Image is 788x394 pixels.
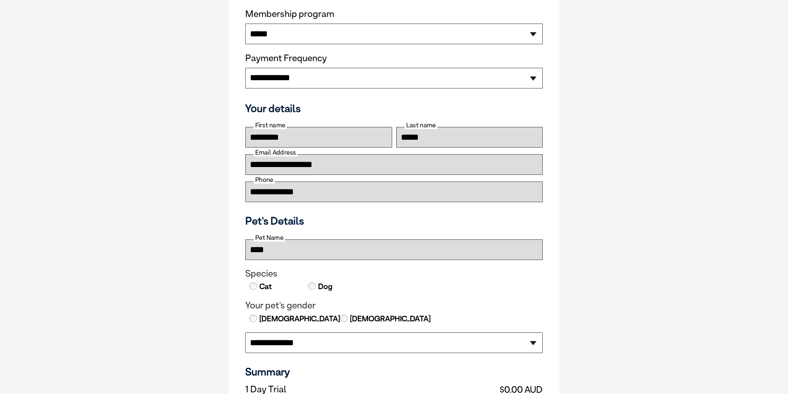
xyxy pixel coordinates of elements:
h3: Pet's Details [242,215,546,227]
label: Payment Frequency [245,53,327,64]
label: Phone [254,176,275,184]
label: Last name [405,122,437,129]
legend: Your pet's gender [245,300,543,311]
label: Membership program [245,9,543,19]
label: First name [254,122,287,129]
legend: Species [245,268,543,279]
h3: Your details [245,102,543,115]
label: Email Address [254,149,297,156]
h3: Summary [245,365,543,378]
